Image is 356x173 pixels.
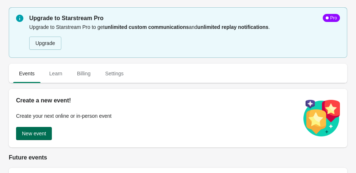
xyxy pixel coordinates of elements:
[22,131,46,136] span: New event
[104,24,189,30] b: unlimited custom communications
[43,67,68,80] span: Learn
[99,67,130,80] span: Settings
[13,67,41,80] span: Events
[9,153,347,162] h2: Future events
[198,24,268,30] b: unlimited replay notifications
[71,67,96,80] span: Billing
[29,37,61,50] button: Upgrade
[16,96,296,105] h2: Create a new event!
[29,14,104,23] span: Upgrade to Starstream Pro
[16,127,52,140] button: New event
[329,15,337,21] div: Pro
[29,23,340,50] div: Upgrade to Starstream Pro to get and .
[16,112,296,120] p: Create your next online or in-person event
